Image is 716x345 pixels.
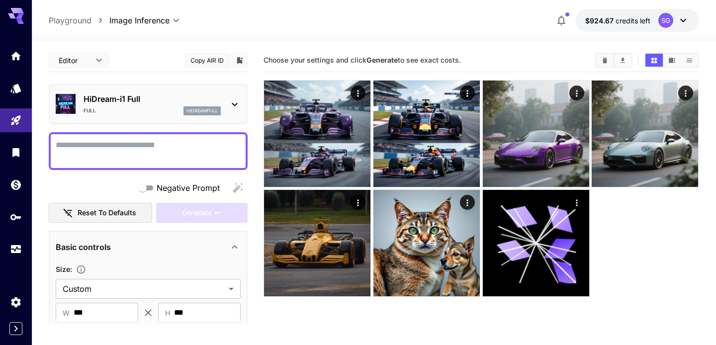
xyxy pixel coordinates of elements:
[264,56,461,64] span: Choose your settings and click to see exact costs.
[185,53,230,68] button: Copy AIR ID
[63,283,225,295] span: Custom
[264,190,370,296] img: 2Q==
[10,82,22,94] div: Models
[585,15,650,26] div: $924.67175
[56,241,111,253] p: Basic controls
[49,14,91,26] a: Playground
[373,81,480,187] img: Z
[569,195,584,210] div: Actions
[569,86,584,100] div: Actions
[109,14,170,26] span: Image Inference
[56,235,241,259] div: Basic controls
[366,56,398,64] b: Generate
[483,81,589,187] img: 2Q==
[10,114,22,127] div: Playground
[585,16,616,25] span: $924.67
[460,86,475,100] div: Actions
[10,178,22,191] div: Wallet
[644,53,699,68] div: Show media in grid viewShow media in video viewShow media in list view
[645,54,663,67] button: Show media in grid view
[235,54,244,66] button: Add to library
[10,146,22,159] div: Library
[49,14,109,26] nav: breadcrumb
[10,211,22,223] div: API Keys
[63,307,70,319] span: W
[595,53,632,68] div: Clear AllDownload All
[658,13,673,28] div: SG
[10,243,22,256] div: Usage
[679,86,694,100] div: Actions
[49,203,152,223] button: Reset to defaults
[614,54,631,67] button: Download All
[616,16,650,25] span: credits left
[460,195,475,210] div: Actions
[596,54,614,67] button: Clear All
[351,86,366,100] div: Actions
[56,265,72,273] span: Size :
[663,54,681,67] button: Show media in video view
[10,50,22,62] div: Home
[681,54,698,67] button: Show media in list view
[56,89,241,119] div: HiDream-i1 FullFullhidreamfull
[9,322,22,335] button: Expand sidebar
[157,182,220,194] span: Negative Prompt
[575,9,699,32] button: $924.67175SG
[84,107,96,114] p: Full
[351,195,366,210] div: Actions
[84,93,221,105] p: HiDream-i1 Full
[373,190,480,296] img: 2Q==
[59,55,89,66] span: Editor
[72,264,90,274] button: Adjust the dimensions of the generated image by specifying its width and height in pixels, or sel...
[592,81,698,187] img: 9k=
[186,107,218,114] p: hidreamfull
[264,81,370,187] img: 9k=
[10,296,22,308] div: Settings
[165,307,170,319] span: H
